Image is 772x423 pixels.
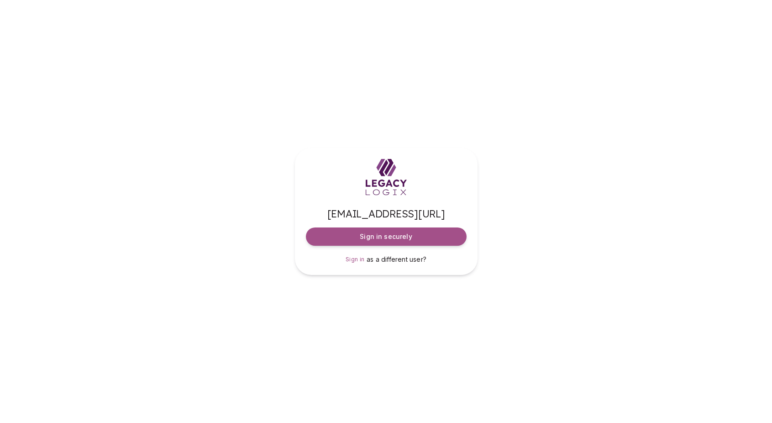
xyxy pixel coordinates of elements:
a: Sign in [346,255,365,264]
span: Sign in securely [360,232,412,241]
span: [EMAIL_ADDRESS][URL] [306,207,467,220]
span: Sign in [346,256,365,263]
button: Sign in securely [306,227,467,246]
span: as a different user? [367,255,426,263]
